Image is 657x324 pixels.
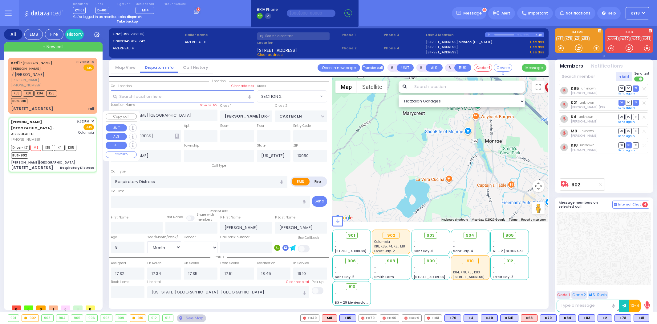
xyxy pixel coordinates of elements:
[293,123,311,128] label: Entry Code
[618,92,635,95] a: Send again
[220,123,229,128] label: Room
[571,182,581,187] a: 902
[257,143,266,148] label: State
[207,209,231,214] span: Patient info
[374,270,376,275] span: -
[184,123,189,128] label: Apt
[11,137,42,142] span: [PHONE_NUMBER]
[616,72,632,81] button: +Add
[626,100,632,106] span: SO
[298,235,319,240] label: Use Callback
[117,19,138,24] strong: Take backup
[11,60,52,71] a: [PERSON_NAME] [PERSON_NAME]
[626,128,632,134] span: SO
[275,215,295,220] label: P Last Name
[147,235,181,240] div: Year/Month/Week/Day
[493,265,495,270] span: -
[571,133,598,138] span: Moses Roth
[555,31,603,35] label: KJ EMS...
[384,32,424,38] span: Phone 3
[77,119,89,124] span: 5:32 PM
[8,315,19,322] div: 901
[111,235,117,240] label: Age
[220,103,231,108] label: Cross 1
[571,291,587,299] button: Code 2
[474,64,492,72] button: Code-1
[359,314,377,322] div: FD79
[463,10,482,16] span: Message
[111,215,128,220] label: First Name
[165,215,183,220] label: Last Name
[453,244,455,249] span: -
[608,10,616,16] span: Help
[618,100,625,106] span: DR
[414,275,472,279] span: [STREET_ADDRESS][PERSON_NAME]
[631,36,641,41] a: FD79
[197,212,214,217] small: Share with
[427,232,435,239] span: 903
[322,314,337,322] div: M8
[335,239,337,244] span: -
[629,300,641,312] button: 10-4
[414,270,416,275] span: -
[581,36,590,41] a: K83
[257,52,283,57] span: Clear address
[339,314,356,322] div: BLS
[293,143,298,148] label: ZIP
[11,90,22,97] span: K83
[614,203,617,206] img: comment-alt.png
[532,180,545,192] button: Map camera controls
[348,232,355,239] span: 901
[11,145,30,151] span: Driver-K21
[136,2,156,6] label: Medic on call
[493,275,513,279] span: Forest Bay-3
[565,36,573,41] a: K78
[494,64,512,72] button: Covered
[410,81,525,93] input: Search location
[36,305,46,310] span: 0
[634,314,649,322] div: BLS
[303,317,306,320] img: red-radio-icon.svg
[618,114,625,120] span: DR
[140,64,178,70] a: Dispatch info
[559,201,612,209] h5: Message members on selected call
[464,314,478,322] div: BLS
[335,265,337,270] span: -
[312,196,327,207] button: Send
[73,7,86,14] span: KY101
[380,314,399,322] div: FD40
[626,7,649,19] button: KY18
[56,315,68,322] div: 904
[184,143,199,148] label: Township
[257,91,318,102] span: SECTION 2
[43,44,63,50] span: + New call
[106,114,137,119] button: Copy call
[113,39,183,44] label: Caller:
[220,261,239,266] label: From Scene
[147,286,309,298] input: Search hospital
[30,145,41,151] span: M8
[83,124,94,130] span: EMS
[522,64,546,72] button: Message
[560,63,583,70] button: Members
[387,258,395,264] span: 908
[318,64,360,72] a: Open in new page
[209,79,229,83] span: Location
[335,270,337,275] span: -
[111,261,126,266] label: Assigned
[12,305,21,310] span: 0
[626,142,632,148] span: SO
[618,120,635,124] a: Send again
[106,142,127,149] button: BUS
[293,261,309,266] label: In Service
[618,142,625,148] span: DR
[588,291,608,299] button: ALS-Rush
[362,64,384,72] button: Transfer call
[357,81,387,93] button: Show satellite imagery
[557,291,570,299] button: Code 1
[100,315,112,322] div: 908
[61,305,70,310] span: 0
[397,64,414,72] button: UNIT
[149,315,160,322] div: 912
[493,244,495,249] span: -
